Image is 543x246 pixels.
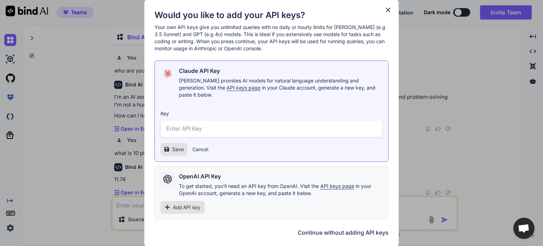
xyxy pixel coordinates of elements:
[173,204,200,211] span: Add API key
[179,67,220,75] h2: Claude API Key
[160,120,383,137] input: Enter API Key
[179,77,383,98] p: [PERSON_NAME] provides AI models for natural language understanding and generation. Visit the in ...
[513,218,535,239] a: Open chat
[154,24,389,52] p: Your own API keys give you unlimited queries with no daily or hourly limits for [PERSON_NAME] (e....
[192,146,208,153] button: Cancel
[154,10,389,21] h1: Would you like to add your API keys?
[160,143,187,156] button: Save
[320,183,354,189] span: API keys page
[298,228,389,237] button: Continue without adding API keys
[227,85,261,91] span: API keys page
[179,172,221,181] h2: OpenAI API Key
[172,146,184,153] span: Save
[160,110,383,117] h3: Key
[179,183,383,197] p: To get started, you'll need an API key from OpenAI. Visit the in your OpenAI account, generate a ...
